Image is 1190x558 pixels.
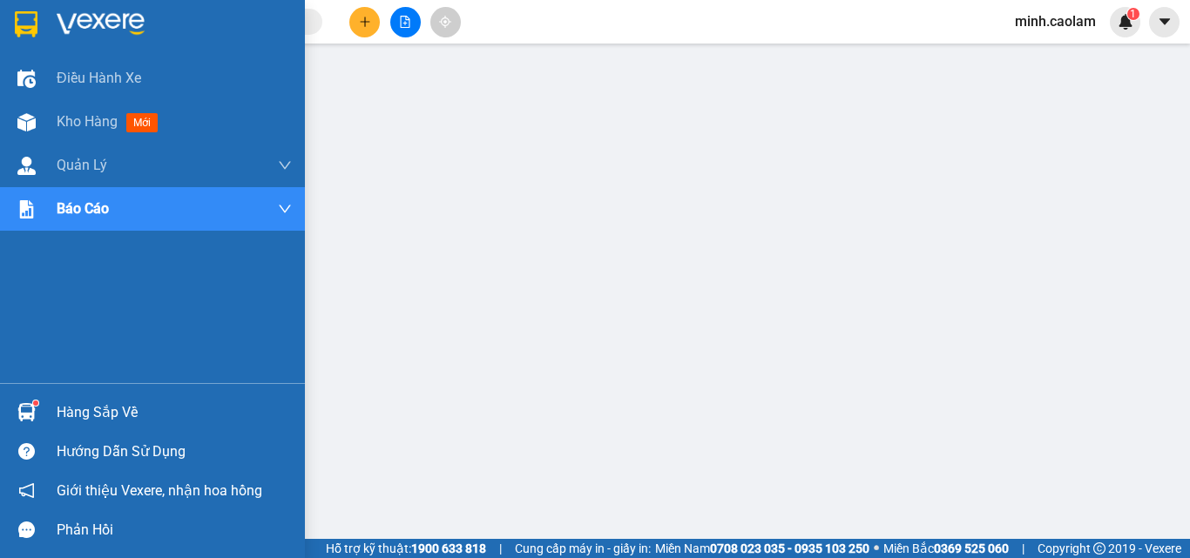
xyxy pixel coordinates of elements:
[390,7,421,37] button: file-add
[278,202,292,216] span: down
[17,70,36,88] img: warehouse-icon
[1118,14,1133,30] img: icon-new-feature
[57,154,107,176] span: Quản Lý
[349,7,380,37] button: plus
[326,539,486,558] span: Hỗ trợ kỹ thuật:
[57,517,292,543] div: Phản hồi
[1157,14,1173,30] span: caret-down
[57,113,118,130] span: Kho hàng
[934,541,1009,555] strong: 0369 525 060
[411,541,486,555] strong: 1900 633 818
[17,157,36,175] img: warehouse-icon
[1149,7,1180,37] button: caret-down
[18,482,35,499] span: notification
[57,480,262,501] span: Giới thiệu Vexere, nhận hoa hồng
[126,113,158,132] span: mới
[439,16,451,28] span: aim
[18,521,35,538] span: message
[710,541,869,555] strong: 0708 023 035 - 0935 103 250
[430,7,461,37] button: aim
[359,16,371,28] span: plus
[1093,542,1105,555] span: copyright
[57,198,109,219] span: Báo cáo
[1001,10,1110,32] span: minh.caolam
[399,16,411,28] span: file-add
[33,400,38,406] sup: 1
[18,443,35,460] span: question-circle
[17,403,36,421] img: warehouse-icon
[1022,539,1024,558] span: |
[57,400,292,426] div: Hàng sắp về
[57,67,141,89] span: Điều hành xe
[1127,8,1139,20] sup: 1
[874,545,879,552] span: ⚪️
[1130,8,1136,20] span: 1
[883,539,1009,558] span: Miền Bắc
[17,113,36,131] img: warehouse-icon
[515,539,651,558] span: Cung cấp máy in - giấy in:
[278,158,292,172] span: down
[499,539,502,558] span: |
[15,11,37,37] img: logo-vxr
[655,539,869,558] span: Miền Nam
[57,439,292,465] div: Hướng dẫn sử dụng
[17,200,36,218] img: solution-icon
